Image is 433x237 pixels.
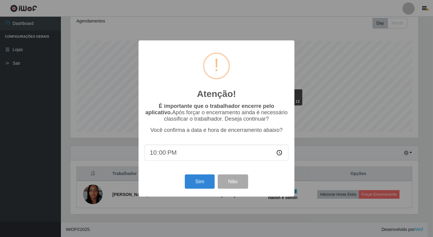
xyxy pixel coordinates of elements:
h2: Atenção! [197,88,236,99]
b: É importante que o trabalhador encerre pelo aplicativo. [145,103,274,115]
button: Sim [185,174,214,189]
p: Após forçar o encerramento ainda é necessário classificar o trabalhador. Deseja continuar? [145,103,288,122]
p: Você confirma a data e hora de encerramento abaixo? [145,127,288,133]
button: Não [218,174,248,189]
